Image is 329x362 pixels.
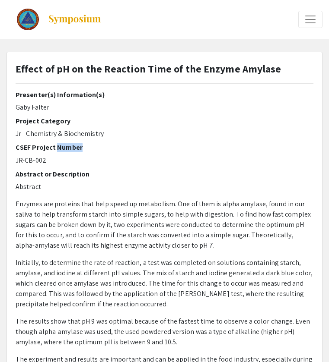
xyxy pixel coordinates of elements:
[16,117,313,125] h2: Project Category
[48,14,102,25] img: Symposium by ForagerOne
[16,316,313,347] p: The results show that pH 9 was optimal because of the fastest time to observe a color change. Eve...
[16,143,313,151] h2: CSEF Project Number
[17,9,39,30] img: The Colorado Science & Engineering Fair
[16,62,281,76] strong: Effect of pH on the Reaction Time of the Enzyme Amylase
[6,9,102,30] a: The Colorado Science & Engineering Fair
[16,155,313,166] p: JR-CB-002
[16,258,313,309] p: Initially, to determine the rate of reaction, a test was completed on solutions containing starch...
[16,129,313,139] p: Jr - Chemistry & Biochemistry
[16,199,313,251] p: Enzymes are proteins that help speed up metabolism. One of them is alpha amylase, found in our sa...
[16,102,313,113] p: Gaby Falter
[16,182,313,192] p: Abstract
[16,170,313,178] h2: Abstract or Description
[16,91,313,99] h2: Presenter(s) Information(s)
[298,11,323,28] button: Expand or Collapse Menu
